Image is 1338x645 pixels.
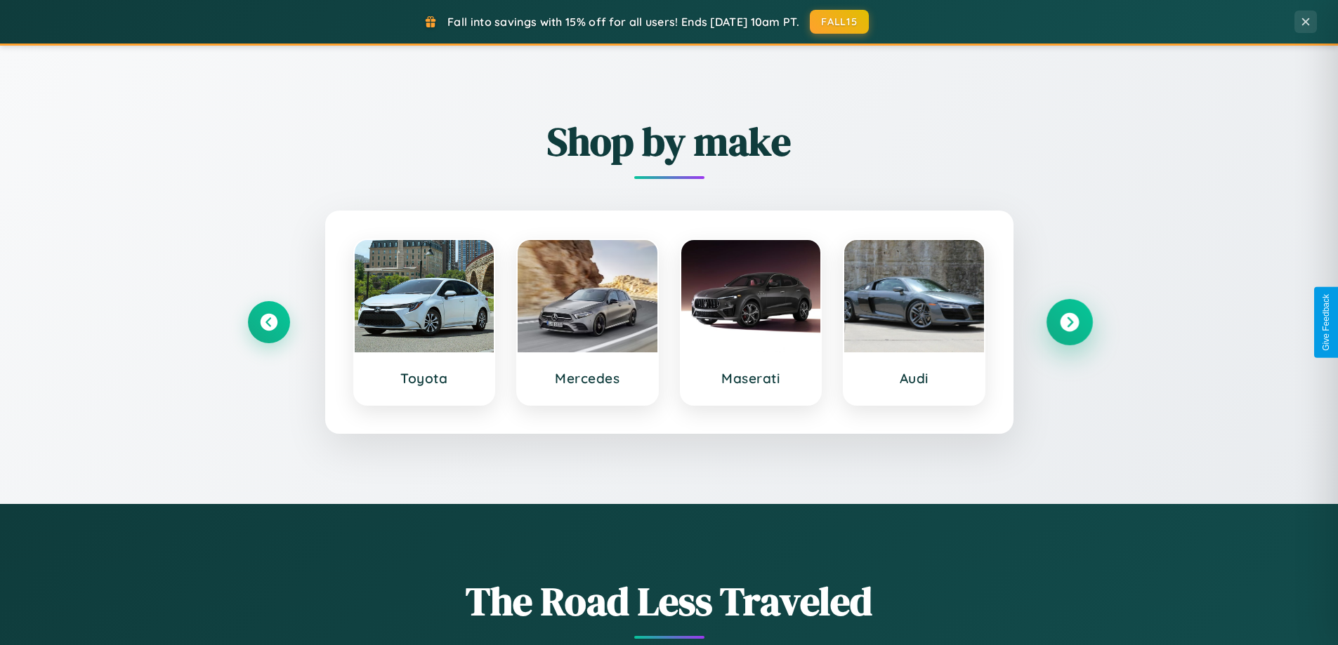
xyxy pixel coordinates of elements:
[447,15,799,29] span: Fall into savings with 15% off for all users! Ends [DATE] 10am PT.
[369,370,480,387] h3: Toyota
[248,114,1091,168] h2: Shop by make
[532,370,643,387] h3: Mercedes
[248,574,1091,628] h1: The Road Less Traveled
[858,370,970,387] h3: Audi
[810,10,869,34] button: FALL15
[1321,294,1331,351] div: Give Feedback
[695,370,807,387] h3: Maserati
